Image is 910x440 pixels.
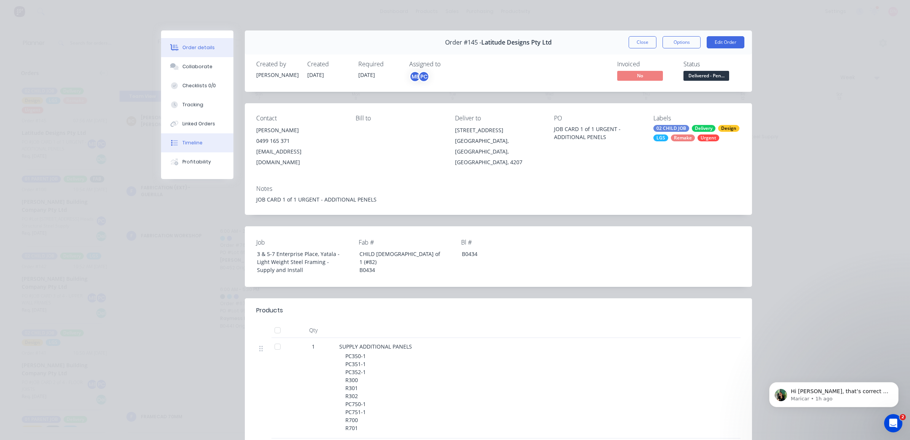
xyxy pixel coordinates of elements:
[409,61,485,68] div: Assigned to
[900,414,906,420] span: 2
[256,136,343,146] div: 0499 165 371
[409,71,421,82] div: ME
[445,39,481,46] span: Order #145 -
[256,115,343,122] div: Contact
[345,352,366,432] span: PC350-1 PC351-1 PC352-1 R300 R301 R302 PC750-1 PC751-1 R700 R701
[182,120,215,127] div: Linked Orders
[251,248,346,275] div: 3 & 5-7 Enterprise Place, Yatala - Light Weight Steel Framing - Supply and Install
[358,71,375,78] span: [DATE]
[683,71,729,82] button: Delivered - Pen...
[182,63,212,70] div: Collaborate
[256,185,741,192] div: Notes
[182,158,211,165] div: Profitability
[653,115,741,122] div: Labels
[617,71,663,80] span: No
[256,71,298,79] div: [PERSON_NAME]
[884,414,902,432] iframe: Intercom live chat
[256,306,283,315] div: Products
[161,133,233,152] button: Timeline
[758,366,910,419] iframe: Intercom notifications message
[698,134,719,141] div: Urgent
[409,71,429,82] button: MEPC
[554,125,641,141] div: JOB CARD 1 of 1 URGENT - ADDITIONAL PENELS
[307,71,324,78] span: [DATE]
[256,195,741,203] div: JOB CARD 1 of 1 URGENT - ADDITIONAL PENELS
[161,114,233,133] button: Linked Orders
[456,248,551,259] div: B0434
[671,134,695,141] div: Remake
[629,36,656,48] button: Close
[653,125,689,132] div: 02 CHILD JOB
[418,71,429,82] div: PC
[161,38,233,57] button: Order details
[256,146,343,168] div: [EMAIL_ADDRESS][DOMAIN_NAME]
[256,125,343,168] div: [PERSON_NAME]0499 165 371[EMAIL_ADDRESS][DOMAIN_NAME]
[161,152,233,171] button: Profitability
[359,238,454,247] label: Fab #
[182,139,203,146] div: Timeline
[358,61,400,68] div: Required
[707,36,744,48] button: Edit Order
[161,57,233,76] button: Collaborate
[692,125,715,132] div: Delivery
[653,134,668,141] div: LGS
[554,115,641,122] div: PO
[256,238,351,247] label: Job
[182,82,216,89] div: Checklists 0/0
[182,44,215,51] div: Order details
[307,61,349,68] div: Created
[339,343,412,350] span: SUPPLY ADDITIONAL PANELS
[356,115,443,122] div: Bill to
[161,76,233,95] button: Checklists 0/0
[455,125,542,168] div: [STREET_ADDRESS][GEOGRAPHIC_DATA], [GEOGRAPHIC_DATA], [GEOGRAPHIC_DATA], 4207
[663,36,701,48] button: Options
[353,248,449,275] div: CHILD [DEMOGRAPHIC_DATA] of 1 (#82) B0434
[182,101,203,108] div: Tracking
[455,136,542,168] div: [GEOGRAPHIC_DATA], [GEOGRAPHIC_DATA], [GEOGRAPHIC_DATA], 4207
[683,71,729,80] span: Delivered - Pen...
[718,125,739,132] div: Design
[481,39,552,46] span: Latitude Designs Pty Ltd
[161,95,233,114] button: Tracking
[291,323,336,338] div: Qty
[461,238,556,247] label: Bl #
[312,342,315,350] span: 1
[683,61,741,68] div: Status
[256,61,298,68] div: Created by
[455,125,542,136] div: [STREET_ADDRESS]
[455,115,542,122] div: Deliver to
[617,61,674,68] div: Invoiced
[256,125,343,136] div: [PERSON_NAME]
